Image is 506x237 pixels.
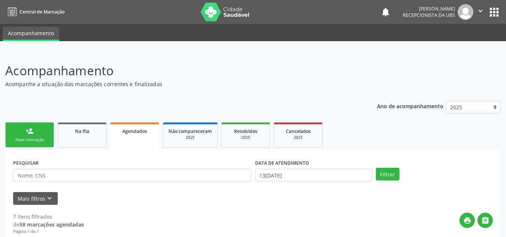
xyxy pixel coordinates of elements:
[380,7,391,17] button: notifications
[11,137,48,143] div: Nova marcação
[473,4,488,20] button: 
[13,157,39,169] label: PESQUISAR
[476,7,485,15] i: 
[286,128,311,134] span: Cancelados
[376,168,399,180] button: Filtrar
[255,169,372,182] input: Selecione um intervalo
[459,213,475,228] button: print
[168,128,212,134] span: Não compareceram
[45,194,54,203] i: keyboard_arrow_down
[5,61,352,80] p: Acompanhamento
[488,6,501,19] button: apps
[279,135,317,140] div: 2025
[227,135,264,140] div: 2025
[13,213,84,221] div: 7 itens filtrados
[13,221,84,228] div: de
[75,128,89,134] span: Na fila
[255,157,309,169] label: DATA DE ATENDIMENTO
[168,135,212,140] div: 2025
[477,213,493,228] button: 
[26,127,34,135] div: person_add
[234,128,257,134] span: Resolvidos
[122,128,147,134] span: Agendados
[403,6,455,12] div: [PERSON_NAME]
[3,27,59,41] a: Acompanhamento
[458,4,473,20] img: img
[20,221,84,228] strong: 58 marcações agendadas
[403,12,455,18] span: Recepcionista da UBS
[13,192,58,205] button: Mais filtroskeyboard_arrow_down
[5,6,65,18] a: Central de Marcação
[377,101,443,110] p: Ano de acompanhamento
[481,216,489,225] i: 
[5,80,352,88] p: Acompanhe a situação das marcações correntes e finalizadas
[13,228,84,235] div: Página 1 de 1
[20,9,65,15] span: Central de Marcação
[13,169,251,182] input: Nome, CNS
[463,216,471,225] i: print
